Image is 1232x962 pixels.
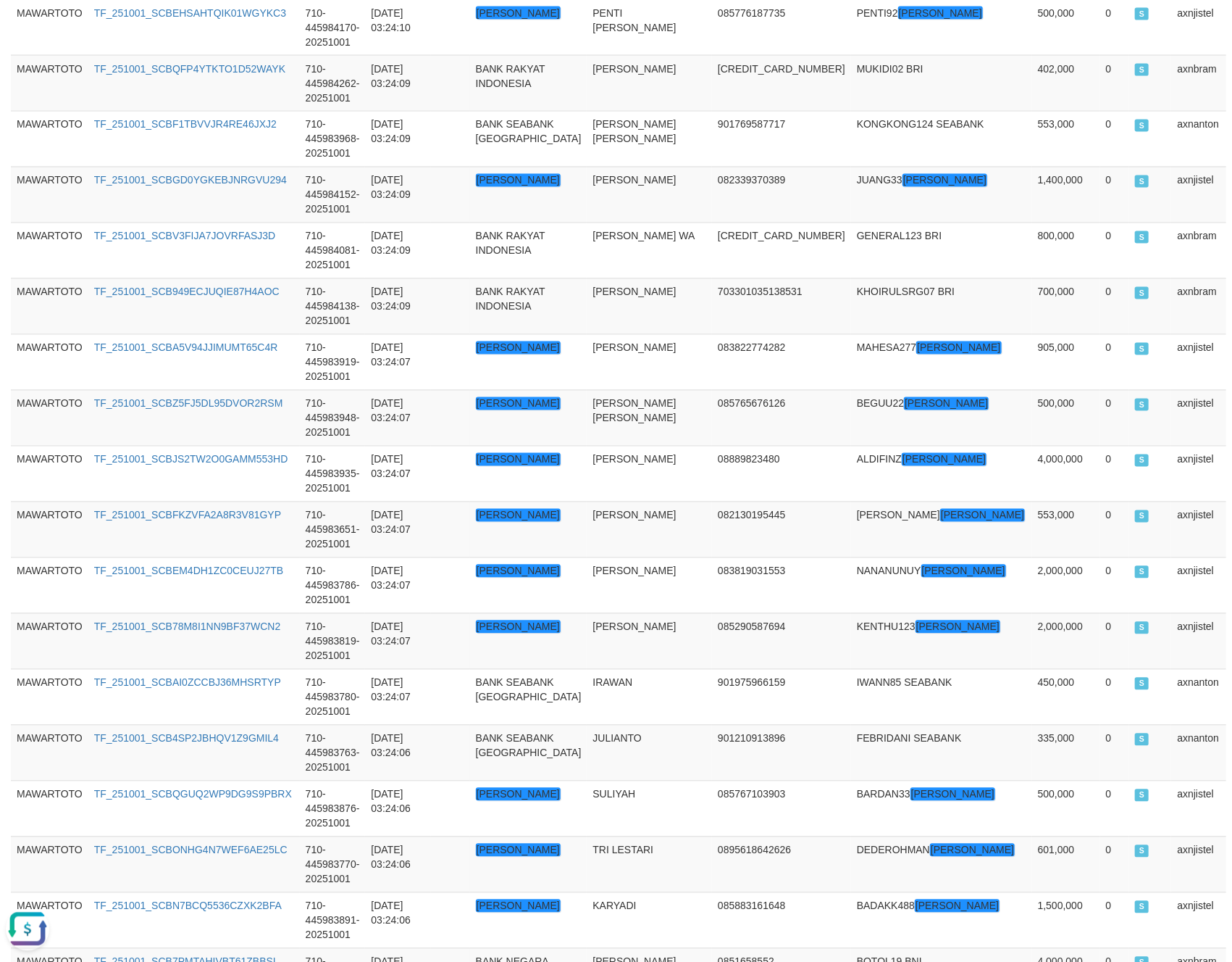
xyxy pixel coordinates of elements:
[1135,733,1149,745] span: SUCCESS
[11,780,88,836] td: MAWARTOTO
[1100,668,1129,724] td: 0
[1171,780,1226,836] td: axnjistel
[1100,445,1129,501] td: 0
[1100,724,1129,780] td: 0
[1100,110,1129,166] td: 0
[1032,166,1100,222] td: 1,400,000
[712,166,851,222] td: 082339370389
[712,389,851,445] td: 085765676126
[300,166,366,222] td: 710-445984152-20251001
[851,501,1032,557] td: [PERSON_NAME]
[11,668,88,724] td: MAWARTOTO
[587,836,712,892] td: TRI LESTARI
[1135,845,1149,857] span: SUCCESS
[476,899,561,912] em: [PERSON_NAME]
[712,445,851,501] td: 08889823480
[1032,501,1100,557] td: 553,000
[712,278,851,333] td: 703301035138531
[940,508,1025,521] em: [PERSON_NAME]
[365,613,430,668] td: [DATE] 03:24:07
[1135,454,1149,466] span: SUCCESS
[587,110,712,166] td: [PERSON_NAME] [PERSON_NAME]
[470,278,587,333] td: BANK RAKYAT INDONESIA
[712,501,851,557] td: 082130195445
[587,222,712,278] td: [PERSON_NAME] WA
[712,613,851,668] td: 085290587694
[1135,621,1149,634] span: SUCCESS
[1135,175,1149,187] span: SUCCESS
[1032,892,1100,948] td: 1,500,000
[851,892,1032,948] td: BADAKK488
[851,557,1032,613] td: NANANUNUY
[94,621,281,632] a: TF_251001_SCB78M8I1NN9BF37WCN2
[712,780,851,836] td: 085767103903
[94,118,277,130] a: TF_251001_SCBF1TBVVJR4RE46JXJ2
[915,620,1000,633] em: [PERSON_NAME]
[1171,892,1226,948] td: axnjistel
[300,836,366,892] td: 710-445983770-20251001
[476,843,561,856] em: [PERSON_NAME]
[300,54,366,110] td: 710-445984262-20251001
[1171,445,1226,501] td: axnjistel
[851,278,1032,333] td: KHOIRULSRG07 BRI
[851,333,1032,389] td: MAHESA277
[300,222,366,278] td: 710-445984081-20251001
[1032,668,1100,724] td: 450,000
[1135,342,1149,354] span: SUCCESS
[11,110,88,166] td: MAWARTOTO
[1135,7,1149,20] span: SUCCESS
[712,333,851,389] td: 083822774282
[11,333,88,389] td: MAWARTOTO
[851,445,1032,501] td: ALDIFINZ
[587,278,712,333] td: [PERSON_NAME]
[94,509,281,521] a: TF_251001_SCBFKZVFA2A8R3V81GYP
[476,508,561,521] em: [PERSON_NAME]
[1171,333,1226,389] td: axnjistel
[1032,445,1100,501] td: 4,000,000
[851,222,1032,278] td: GENERAL123 BRI
[365,333,430,389] td: [DATE] 03:24:07
[94,453,288,465] a: TF_251001_SCBJS2TW2O0GAMM553HD
[1032,222,1100,278] td: 800,000
[365,54,430,110] td: [DATE] 03:24:09
[851,613,1032,668] td: KENTHU123
[921,564,1006,577] em: [PERSON_NAME]
[11,166,88,222] td: MAWARTOTO
[470,668,587,724] td: BANK SEABANK [GEOGRAPHIC_DATA]
[587,501,712,557] td: [PERSON_NAME]
[1032,780,1100,836] td: 500,000
[300,613,366,668] td: 710-445983819-20251001
[6,6,49,49] button: Open LiveChat chat widget
[712,836,851,892] td: 0895618642626
[1100,222,1129,278] td: 0
[94,7,286,18] a: TF_251001_SCBEHSAHTQIK01WGYKC3
[300,557,366,613] td: 710-445983786-20251001
[1032,557,1100,613] td: 2,000,000
[300,501,366,557] td: 710-445983651-20251001
[476,341,561,354] em: [PERSON_NAME]
[476,564,561,577] em: [PERSON_NAME]
[712,724,851,780] td: 901210913896
[94,341,278,353] a: TF_251001_SCBA5V94JJIMUMT65C4R
[712,892,851,948] td: 085883161648
[587,613,712,668] td: [PERSON_NAME]
[300,333,366,389] td: 710-445983919-20251001
[11,557,88,613] td: MAWARTOTO
[470,222,587,278] td: BANK RAKYAT INDONESIA
[851,389,1032,445] td: BEGUU22
[11,501,88,557] td: MAWARTOTO
[476,787,561,800] em: [PERSON_NAME]
[11,613,88,668] td: MAWARTOTO
[910,787,995,800] em: [PERSON_NAME]
[587,445,712,501] td: [PERSON_NAME]
[300,892,366,948] td: 710-445983891-20251001
[712,668,851,724] td: 901975966159
[365,836,430,892] td: [DATE] 03:24:06
[94,732,279,744] a: TF_251001_SCB4SP2JBHQV1Z9GMIL4
[851,836,1032,892] td: DEDEROHMAN
[476,6,561,19] em: [PERSON_NAME]
[587,166,712,222] td: [PERSON_NAME]
[300,445,366,501] td: 710-445983935-20251001
[1100,166,1129,222] td: 0
[898,6,983,19] em: [PERSON_NAME]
